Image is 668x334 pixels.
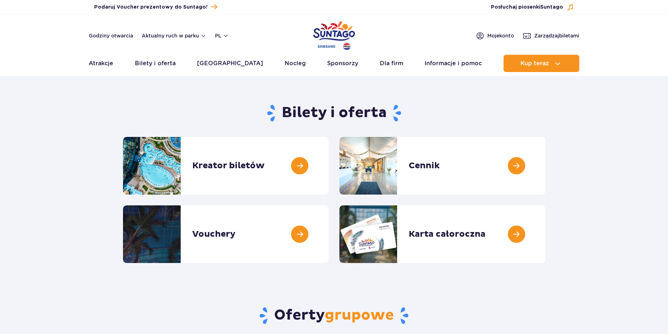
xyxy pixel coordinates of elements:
a: Dla firm [380,55,403,72]
button: pl [215,32,229,39]
a: Atrakcje [89,55,113,72]
span: Zarządzaj biletami [534,32,579,39]
a: Zarządzajbiletami [523,31,579,40]
a: Sponsorzy [327,55,358,72]
a: Podaruj Voucher prezentowy do Suntago! [94,2,217,12]
a: [GEOGRAPHIC_DATA] [197,55,263,72]
a: Mojekonto [476,31,514,40]
span: grupowe [325,306,394,324]
h1: Bilety i oferta [123,104,545,123]
a: Godziny otwarcia [89,32,133,39]
span: Podaruj Voucher prezentowy do Suntago! [94,4,207,11]
a: Informacje i pomoc [425,55,482,72]
button: Posłuchaj piosenkiSuntago [491,4,574,11]
span: Kup teraz [520,60,549,67]
a: Nocleg [285,55,306,72]
a: Bilety i oferta [135,55,176,72]
span: Suntago [540,5,563,10]
button: Kup teraz [504,55,579,72]
button: Aktualny ruch w parku [142,33,206,39]
h2: Oferty [123,306,545,325]
span: Posłuchaj piosenki [491,4,563,11]
a: Park of Poland [313,18,355,51]
span: Moje konto [487,32,514,39]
